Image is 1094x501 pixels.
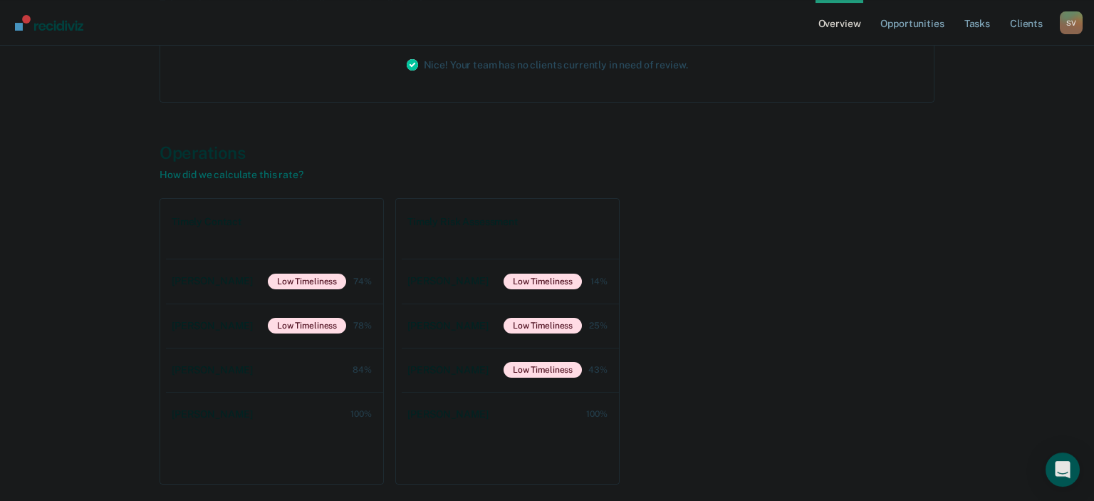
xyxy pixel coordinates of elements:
a: [PERSON_NAME] 100% [402,394,619,435]
div: 25% [589,321,608,331]
a: [PERSON_NAME]Low Timeliness 43% [402,348,619,392]
div: [PERSON_NAME] [407,320,494,332]
span: Low Timeliness [504,362,582,378]
span: Low Timeliness [268,318,346,334]
button: Profile dropdown button [1060,11,1083,34]
a: [PERSON_NAME] 84% [166,350,383,391]
div: 100% [586,409,608,419]
a: [PERSON_NAME]Low Timeliness 78% [166,304,383,348]
div: 14% [590,277,608,286]
span: Low Timeliness [504,274,582,289]
div: [PERSON_NAME] [172,320,259,332]
h1: Timely Contact [172,216,242,228]
span: Low Timeliness [268,274,346,289]
a: [PERSON_NAME] 100% [166,394,383,435]
div: Operations [160,143,934,163]
div: 74% [353,277,372,286]
div: Open Intercom Messenger [1046,453,1080,487]
div: [PERSON_NAME] [407,408,494,420]
div: 100% [350,409,372,419]
a: [PERSON_NAME]Low Timeliness 14% [402,259,619,304]
a: [PERSON_NAME]Low Timeliness 74% [166,259,383,304]
h1: Timely Risk Assessment [407,216,519,228]
a: How did we calculate this rate? [160,169,303,180]
div: [PERSON_NAME] [172,408,259,420]
a: [PERSON_NAME]Low Timeliness 25% [402,304,619,348]
div: S V [1060,11,1083,34]
div: [PERSON_NAME] [172,275,259,287]
span: Low Timeliness [504,318,582,334]
div: 84% [353,365,372,375]
div: [PERSON_NAME] [407,364,494,376]
div: [PERSON_NAME] [172,364,259,376]
div: 43% [588,365,608,375]
div: 78% [353,321,372,331]
img: Recidiviz [15,15,83,31]
div: Nice! Your team has no clients currently in need of review. [395,28,699,102]
div: [PERSON_NAME] [407,275,494,287]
